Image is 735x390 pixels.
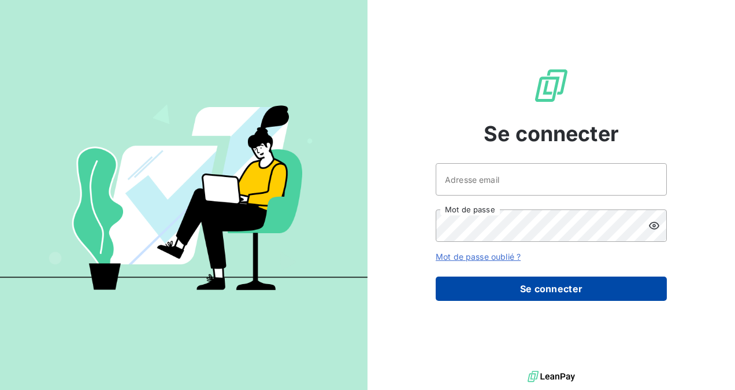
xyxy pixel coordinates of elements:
[436,277,667,301] button: Se connecter
[484,118,619,149] span: Se connecter
[533,67,570,104] img: Logo LeanPay
[436,163,667,196] input: placeholder
[436,252,521,262] a: Mot de passe oublié ?
[528,368,575,385] img: logo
